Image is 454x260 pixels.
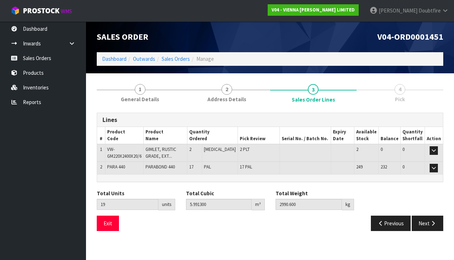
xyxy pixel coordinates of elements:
span: 2 [221,84,232,95]
a: Dashboard [102,55,126,62]
span: ProStock [23,6,59,15]
span: 249 [356,164,363,170]
span: VW-GM220X2400X20/6 [107,146,142,159]
span: 17 [189,164,193,170]
span: 2 [189,146,191,152]
a: Sales Orders [162,55,190,62]
span: 0 [381,146,383,152]
span: Sales Order Lines [292,96,335,103]
span: 3 [308,84,319,95]
h3: Lines [102,117,438,123]
th: Action [425,127,443,144]
label: Total Units [97,190,124,197]
th: Serial No. / Batch No. [279,127,331,144]
span: 0 [402,164,405,170]
span: Sales Order Lines [97,107,443,236]
span: 2 [356,146,358,152]
strong: V04 - VIENNA [PERSON_NAME] LIMITED [272,7,355,13]
span: V04-ORD0001451 [377,31,443,42]
span: PAL [204,164,211,170]
span: PARA 440 [107,164,125,170]
span: 17 PAL [240,164,252,170]
label: Total Cubic [186,190,214,197]
th: Expiry Date [331,127,354,144]
span: 232 [381,164,387,170]
th: Quantity Shortfall [400,127,425,144]
span: Manage [196,55,214,62]
span: 1 [100,146,102,152]
div: units [158,199,175,210]
span: [MEDICAL_DATA] [204,146,236,152]
span: [PERSON_NAME] [379,7,417,14]
th: Pick Review [238,127,279,144]
input: Total Units [97,199,158,210]
a: Outwards [133,55,155,62]
th: Product Code [105,127,143,144]
span: 0 [402,146,405,152]
th: Product Name [143,127,187,144]
span: Doubtfire [419,7,441,14]
th: Balance [378,127,400,144]
input: Total Cubic [186,199,251,210]
span: General Details [121,95,159,103]
button: Previous [371,216,411,231]
span: Sales Order [97,31,148,42]
div: m³ [252,199,265,210]
span: PARABOND 440 [145,164,175,170]
span: 1 [135,84,145,95]
button: Exit [97,216,119,231]
small: WMS [61,8,72,15]
img: cube-alt.png [11,6,20,15]
th: # [97,127,105,144]
th: Available Stock [354,127,378,144]
label: Total Weight [276,190,308,197]
span: 2 [100,164,102,170]
button: Next [412,216,443,231]
div: kg [342,199,354,210]
span: Address Details [207,95,246,103]
input: Total Weight [276,199,342,210]
span: GIMLET, RUSTIC GRADE, EXT... [145,146,176,159]
span: Pick [395,95,405,103]
span: 2 PLT [240,146,250,152]
span: 4 [395,84,405,95]
th: Quantity Ordered [187,127,238,144]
